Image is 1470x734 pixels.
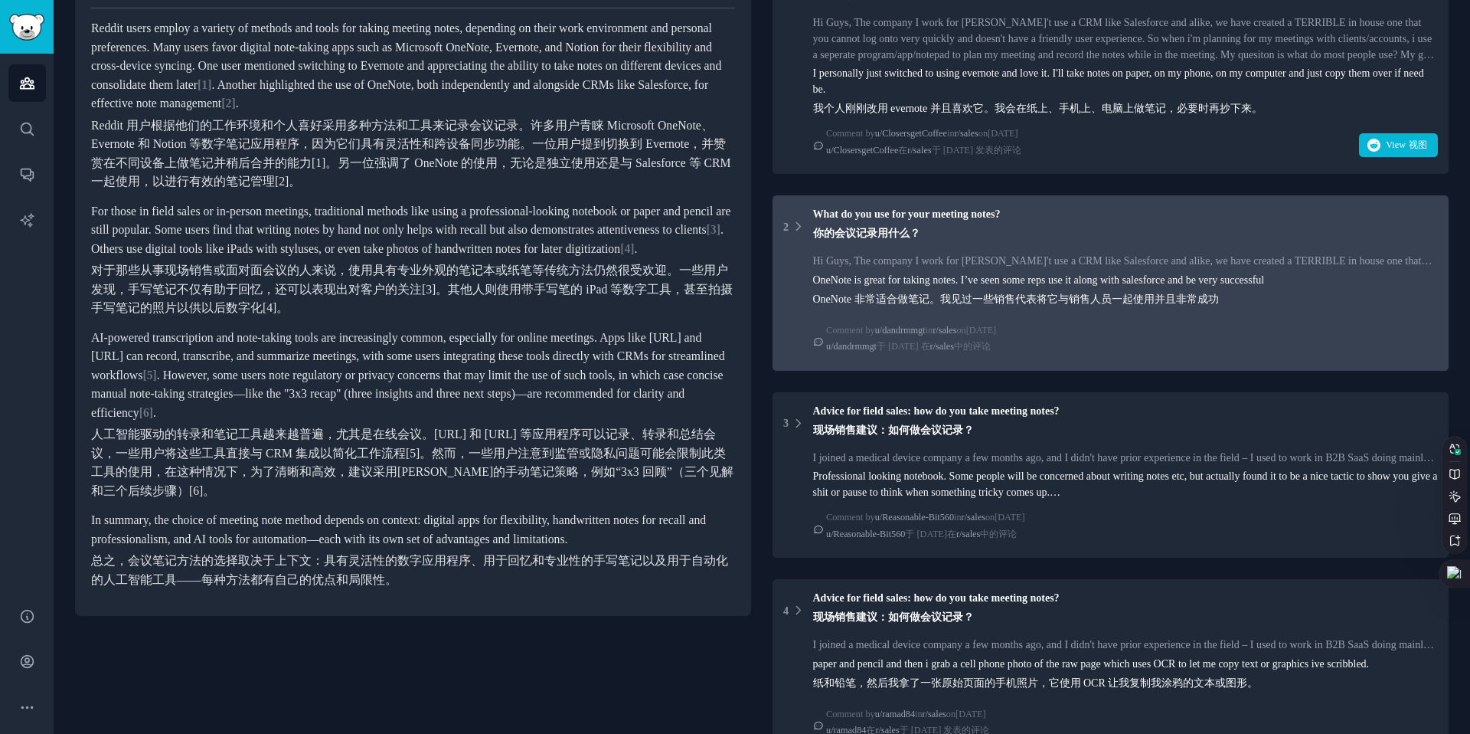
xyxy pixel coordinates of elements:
sider-trans-text: 对于那些从事现场销售或面对面会议的人来说，使用具有专业外观的笔记本或纸笔等传统方法仍然很受欢迎。一些用户发现，手写笔记不仅有助于回忆，还可以表现出对客户的关注[3]。其他人则使用带手写笔的 iP... [91,264,733,314]
sider-trans-text: 现场销售建议：如何做会议记录？ [813,611,974,623]
span: r/sales [955,128,978,139]
span: Advice for field sales: how do you take meeting notes? [813,405,1060,438]
sider-trans-text: 你的会议记录用什么？ [813,228,920,239]
div: 2 [783,219,789,235]
div: I joined a medical device company a few months ago, and I didn't have prior experience in the fie... [813,450,1439,466]
p: In summary, the choice of meeting note method depends on context: digital apps for flexibility, h... [91,511,735,589]
div: 3 [783,415,789,431]
sider-trans-text: 视图 [1409,139,1427,150]
span: u/ramad84 [875,709,915,719]
p: For those in field sales or in-person meetings, traditional methods like using a professional-loo... [91,202,735,318]
sider-trans-text: 人工智能驱动的转录和笔记工具越来越普遍，尤其是在线会议。[URL] 和 [URL] 等应用程序可以记录、转录和总结会议，一些用户将这些工具直接与 CRM 集成以简化工作流程[5]。然而，一些用户... [91,428,733,497]
sider-trans-text: 我个人刚刚改用 evernote 并且喜欢它。我会在纸上、手机上、电脑上做笔记，必要时再抄下来。 [813,103,1263,114]
sider-trans-text: 于 [DATE] 在 中的评论 [826,341,991,352]
span: r/sales [930,341,954,352]
span: u/Reasonable-Bit560 [875,512,954,523]
span: r/sales [933,325,956,336]
span: Advice for field sales: how do you take meeting notes? [813,592,1060,625]
sider-trans-text: OneNote 非常适合做笔记。我见过一些销售代表将它与销售人员一起使用并且非常成功 [813,293,1219,305]
span: r/sales [962,512,985,523]
span: u/Reasonable-Bit560 [826,529,905,539]
span: u/dandrmmgt [826,341,877,352]
span: r/sales [956,529,980,539]
span: [ 1 ] [198,78,211,91]
span: r/sales [907,145,931,156]
span: u/dandrmmgt [875,325,926,336]
sider-trans-text: 纸和铅笔，然后我拿了一张原始页面的手机照片，它使用 OCR 让我复制我涂鸦的文本或图形。 [813,677,1259,689]
div: Comment by in on [DATE] [826,127,1021,163]
span: View [1386,139,1427,152]
div: Comment by in on [DATE] [826,511,1025,547]
div: OneNote is great for taking notes. I’ve seen some reps use it along with salesforce and be very s... [813,272,1439,313]
div: I joined a medical device company a few months ago, and I didn't have prior experience in the fie... [813,637,1439,653]
span: u/ClosersgetCoffee [875,128,947,139]
span: [ 3 ] [707,223,720,236]
img: GummySearch logo [9,14,44,41]
span: [ 2 ] [221,97,235,110]
div: paper and pencil and then i grab a cell phone photo of the raw page which uses OCR to let me copy... [813,656,1439,697]
button: View视图 [1359,133,1438,158]
p: AI-powered transcription and note-taking tools are increasingly common, especially for online mee... [91,329,735,501]
sider-trans-text: 于 [DATE]在 中的评论 [826,529,1017,539]
a: View视图 [1359,143,1438,154]
span: What do you use for your meeting notes? [813,208,1001,241]
div: Hi Guys, The company I work for [PERSON_NAME]'t use a CRM like Salesforce and alike, we have crea... [813,15,1439,63]
p: Reddit users employ a variety of methods and tools for taking meeting notes, depending on their w... [91,19,735,192]
div: Professional looking notebook. Some people will be concerned about writing notes etc, but actuall... [813,468,1439,500]
span: [ 6 ] [139,406,153,419]
sider-trans-text: 现场销售建议：如何做会议记录？ [813,424,974,436]
sider-trans-text: 总之，会议笔记方法的选择取决于上下文：具有灵活性的数字应用程序、用于回忆和专业性的手写笔记以及用于自动化的人工智能工具——每种方法都有自己的优点和局限性。 [91,554,728,586]
span: r/sales [923,709,946,719]
span: [ 4 ] [620,242,634,255]
span: [ 5 ] [142,369,156,382]
sider-trans-text: 在 于 [DATE] 发表的评论 [826,145,1021,156]
div: Hi Guys, The company I work for [PERSON_NAME]'t use a CRM like Salesforce and alike, we have crea... [813,253,1439,269]
div: 4 [783,603,789,619]
div: Comment by in on [DATE] [826,324,996,360]
sider-trans-text: Reddit 用户根据他们的工作环境和个人喜好采用多种方法和工具来记录会议记录。许多用户青睐 Microsoft OneNote、Evernote 和 Notion 等数字笔记应用程序，因为它们... [91,119,731,188]
span: u/ClosersgetCoffee [826,145,898,156]
div: I personally just switched to using evernote and love it. I'll take notes on paper, on my phone, ... [813,65,1439,116]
